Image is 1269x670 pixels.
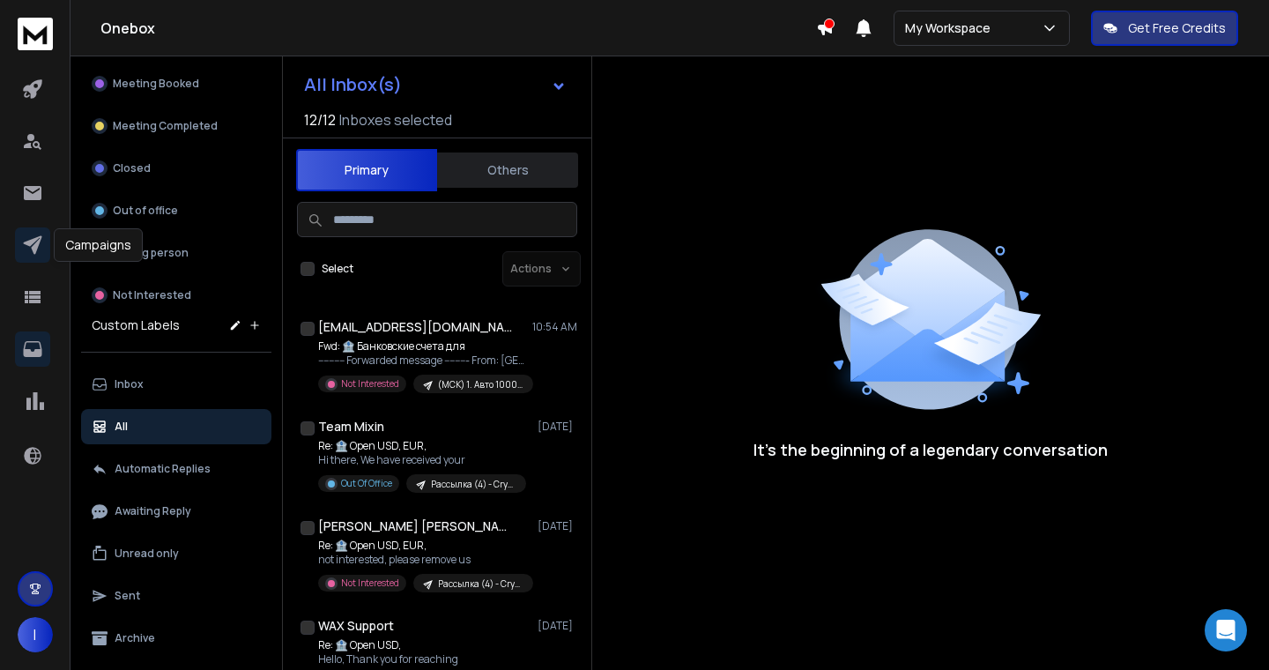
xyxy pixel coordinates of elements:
[341,477,392,490] p: Out Of Office
[318,617,394,635] h1: WAX Support
[438,577,523,591] p: Рассылка (4) - Crypto (company)
[318,652,526,666] p: Hello, Thank you for reaching
[532,320,577,334] p: 10:54 AM
[438,378,523,391] p: (МСК) 1. Авто 1000 - 3 категория
[81,621,271,656] button: Archive
[431,478,516,491] p: Рассылка (4) - Crypto (company)
[81,451,271,487] button: Automatic Replies
[322,262,353,276] label: Select
[318,439,526,453] p: Re: 🏦 Open USD, EUR,
[290,67,581,102] button: All Inbox(s)
[18,617,53,652] button: I
[81,151,271,186] button: Closed
[341,377,399,391] p: Not Interested
[81,367,271,402] button: Inbox
[1205,609,1247,651] div: Open Intercom Messenger
[341,577,399,590] p: Not Interested
[115,589,140,603] p: Sent
[81,108,271,144] button: Meeting Completed
[113,204,178,218] p: Out of office
[115,631,155,645] p: Archive
[81,278,271,313] button: Not Interested
[1128,19,1226,37] p: Get Free Credits
[115,504,191,518] p: Awaiting Reply
[81,536,271,571] button: Unread only
[113,77,199,91] p: Meeting Booked
[538,519,577,533] p: [DATE]
[318,539,530,553] p: Re: 🏦 Open USD, EUR,
[81,578,271,614] button: Sent
[318,638,526,652] p: Re: 🏦 Open USD,
[115,462,211,476] p: Automatic Replies
[54,228,143,262] div: Campaigns
[538,619,577,633] p: [DATE]
[81,235,271,271] button: Wrong person
[113,288,191,302] p: Not Interested
[905,19,998,37] p: My Workspace
[81,494,271,529] button: Awaiting Reply
[318,318,512,336] h1: [EMAIL_ADDRESS][DOMAIN_NAME]
[113,246,189,260] p: Wrong person
[100,18,816,39] h1: Onebox
[81,66,271,101] button: Meeting Booked
[81,193,271,228] button: Out of office
[318,339,530,354] p: Fwd: 🏦 Банковские счета для
[113,161,151,175] p: Closed
[318,453,526,467] p: Hi there, We have received your
[753,437,1108,462] p: It’s the beginning of a legendary conversation
[296,149,437,191] button: Primary
[115,377,144,391] p: Inbox
[1091,11,1238,46] button: Get Free Credits
[538,420,577,434] p: [DATE]
[304,76,402,93] h1: All Inbox(s)
[115,420,128,434] p: All
[115,547,179,561] p: Unread only
[339,109,452,130] h3: Inboxes selected
[437,151,578,190] button: Others
[318,517,512,535] h1: [PERSON_NAME] [PERSON_NAME]
[304,109,336,130] span: 12 / 12
[318,354,530,368] p: ---------- Forwarded message --------- From: [GEOGRAPHIC_DATA]
[18,18,53,50] img: logo
[92,316,180,334] h3: Custom Labels
[113,119,218,133] p: Meeting Completed
[318,418,384,435] h1: Team Mixin
[318,553,530,567] p: not interested, please remove us
[81,409,271,444] button: All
